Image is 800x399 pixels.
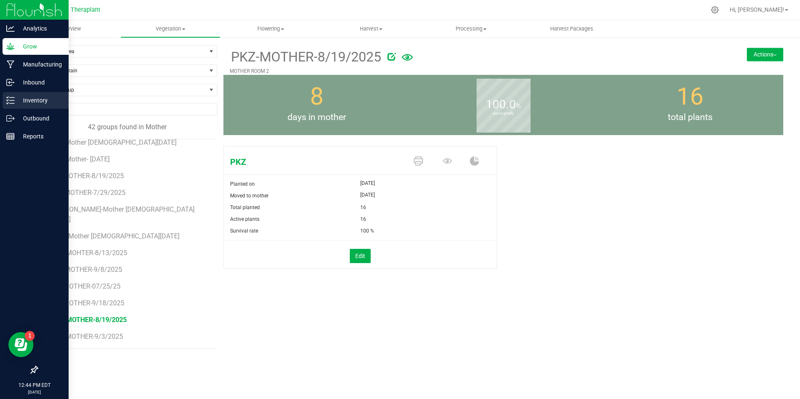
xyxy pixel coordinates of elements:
[15,59,65,69] p: Manufacturing
[37,103,217,115] input: NO DATA FOUND
[121,20,221,38] a: Vegetation
[6,132,15,141] inline-svg: Reports
[15,131,65,141] p: Reports
[121,25,221,33] span: Vegetation
[223,110,410,124] span: days in mother
[230,47,381,67] span: PKZ-MOTHER-8/19/2025
[206,46,217,57] span: select
[51,332,123,340] span: PSG-MOTHER-9/3/2025
[6,96,15,105] inline-svg: Inventory
[37,46,206,57] span: Filter by Area
[422,25,521,33] span: Processing
[310,82,323,110] span: 8
[321,25,421,33] span: Harvest
[230,216,259,222] span: Active plants
[603,75,777,135] group-info-box: Total number of plants
[20,20,121,38] a: Overview
[360,178,375,188] span: [DATE]
[6,78,15,87] inline-svg: Inbound
[4,381,65,389] p: 12:44 PM EDT
[230,193,269,199] span: Moved to mother
[230,67,684,75] p: MOTHER ROOM 2
[51,232,179,240] span: MAL- Mother [DEMOGRAPHIC_DATA][DATE]
[6,42,15,51] inline-svg: Grow
[51,172,124,180] span: ICC-MOTHER-8/19/2025
[677,82,703,110] span: 16
[416,75,590,135] group-info-box: Survival rate
[6,60,15,69] inline-svg: Manufacturing
[224,156,405,168] span: PKZ
[51,155,110,163] span: HSB Mother- [DATE]
[360,225,374,237] span: 100 %
[710,6,720,14] div: Manage settings
[221,20,321,38] a: Flowering
[230,228,258,234] span: Survival rate
[360,190,375,200] span: [DATE]
[730,6,784,13] span: Hi, [PERSON_NAME]!
[477,76,531,151] b: survival rate
[597,110,783,124] span: total plants
[321,20,421,38] a: Harvest
[747,48,783,61] button: Actions
[521,20,622,38] a: Harvest Packages
[6,114,15,123] inline-svg: Outbound
[539,25,605,33] span: Harvest Packages
[360,202,366,213] span: 16
[51,282,121,290] span: PIN-MOTHER-07/25/25
[15,77,65,87] p: Inbound
[51,316,127,324] span: PKZ-MOTHER-8/19/2025
[37,84,206,96] span: Find a Group
[360,213,366,225] span: 16
[51,249,127,257] span: MLF-MOHTER-8/13/2025
[230,75,404,135] group-info-box: Days in mother
[15,113,65,123] p: Outbound
[421,20,522,38] a: Processing
[51,266,122,274] span: NIM-MOTHER-9/8/2025
[48,25,92,33] span: Overview
[15,95,65,105] p: Inventory
[51,189,126,197] span: JLR-MOTHER-7/29/2025
[51,138,177,146] span: HEA-Mother [DEMOGRAPHIC_DATA][DATE]
[15,23,65,33] p: Analytics
[221,25,321,33] span: Flowering
[6,24,15,33] inline-svg: Analytics
[15,41,65,51] p: Grow
[230,181,255,187] span: Planted on
[71,6,100,13] span: Theraplant
[25,331,35,341] iframe: Resource center unread badge
[51,299,124,307] span: PIN-MOTHER-9/18/2025
[4,389,65,395] p: [DATE]
[230,205,260,210] span: Total planted
[37,122,217,132] div: 42 groups found in Mother
[51,205,195,223] span: [PERSON_NAME]-Mother [DEMOGRAPHIC_DATA][DATE]
[8,332,33,357] iframe: Resource center
[37,65,206,77] span: Filter by Strain
[350,249,371,263] button: Edit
